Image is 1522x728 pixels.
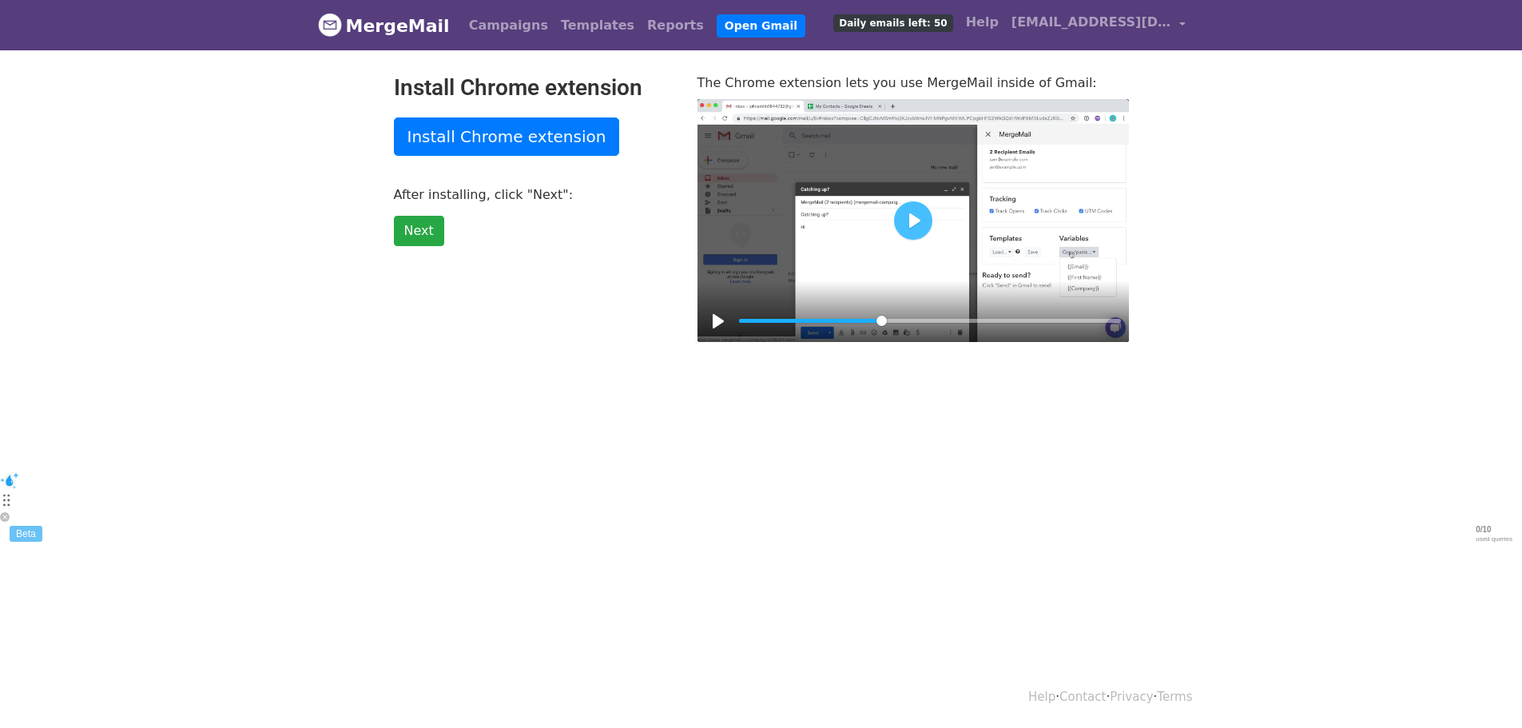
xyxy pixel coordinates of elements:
[1476,525,1512,535] span: 0 / 10
[10,526,42,542] div: Beta
[894,201,932,240] button: Play
[1157,690,1192,704] a: Terms
[394,216,444,246] a: Next
[1011,13,1171,32] span: [EMAIL_ADDRESS][DOMAIN_NAME]
[394,117,620,156] a: Install Chrome extension
[697,74,1129,91] p: The Chrome extension lets you use MergeMail inside of Gmail:
[318,9,450,42] a: MergeMail
[1028,690,1055,704] a: Help
[318,13,342,37] img: MergeMail logo
[1442,651,1522,728] iframe: Chat Widget
[1476,535,1512,543] span: used queries
[827,6,959,38] a: Daily emails left: 50
[739,313,1121,328] input: Seek
[463,10,554,42] a: Campaigns
[1442,651,1522,728] div: Tiện ích trò chuyện
[641,10,710,42] a: Reports
[705,308,731,334] button: Play
[394,74,674,101] h2: Install Chrome extension
[1059,690,1106,704] a: Contact
[833,14,952,32] span: Daily emails left: 50
[960,6,1005,38] a: Help
[1005,6,1192,44] a: [EMAIL_ADDRESS][DOMAIN_NAME]
[1110,690,1153,704] a: Privacy
[554,10,641,42] a: Templates
[717,14,805,38] a: Open Gmail
[394,186,674,203] p: After installing, click "Next":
